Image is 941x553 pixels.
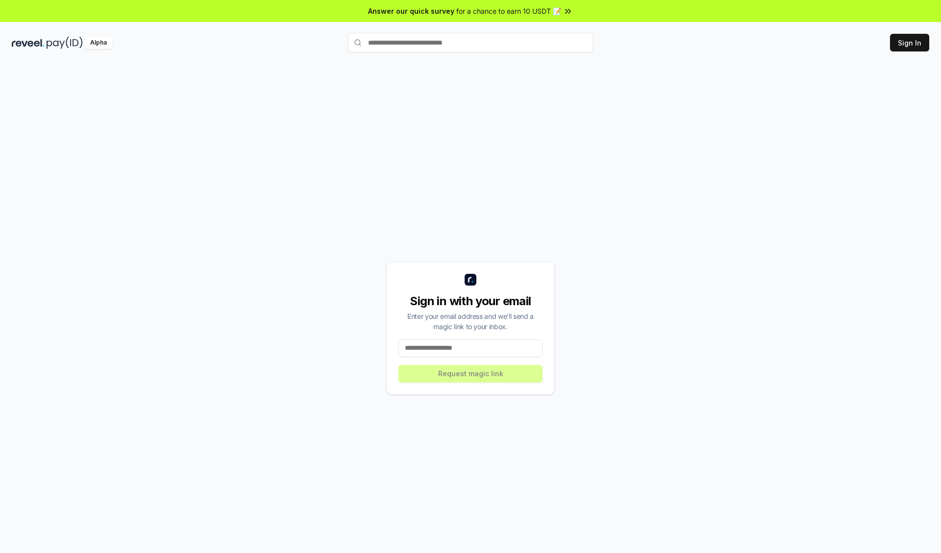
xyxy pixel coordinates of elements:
img: logo_small [465,274,476,286]
div: Sign in with your email [398,293,543,309]
img: reveel_dark [12,37,45,49]
div: Alpha [85,37,112,49]
span: Answer our quick survey [368,6,454,16]
img: pay_id [47,37,83,49]
div: Enter your email address and we’ll send a magic link to your inbox. [398,311,543,332]
button: Sign In [890,34,929,51]
span: for a chance to earn 10 USDT 📝 [456,6,561,16]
